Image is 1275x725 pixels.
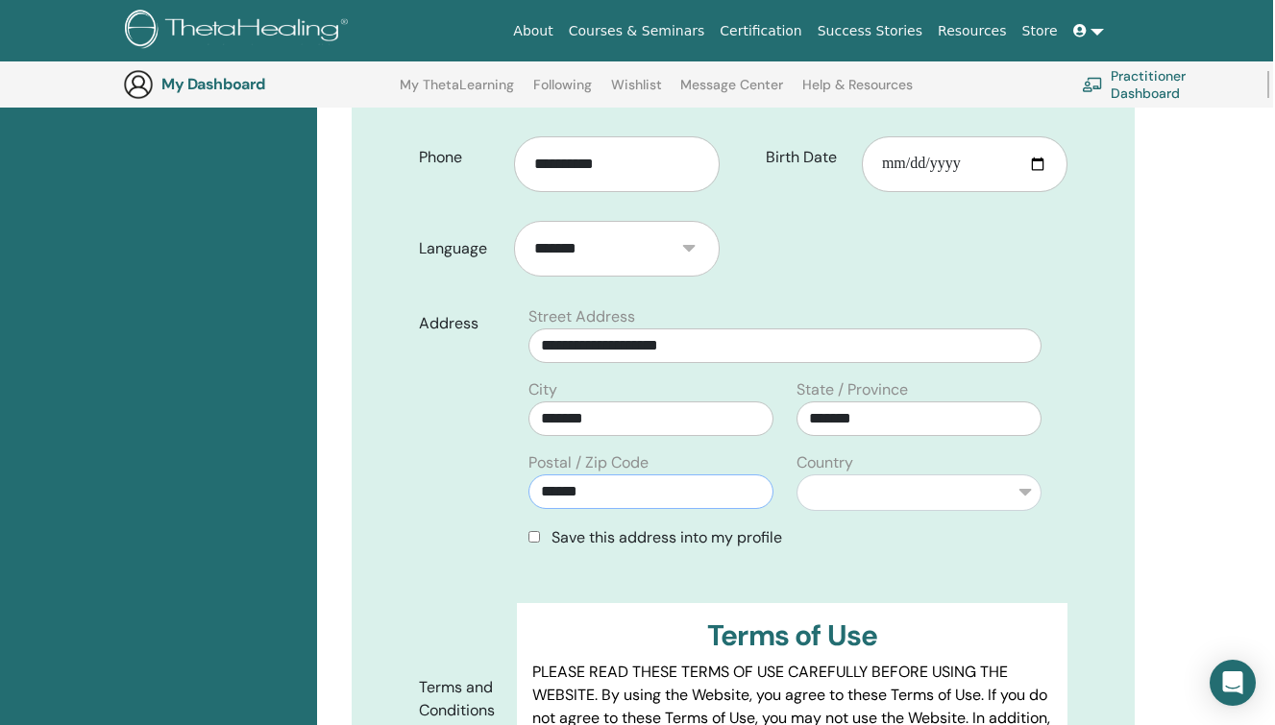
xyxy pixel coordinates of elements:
a: Certification [712,13,809,49]
img: generic-user-icon.jpg [123,69,154,100]
img: logo.png [125,10,355,53]
label: City [528,378,557,401]
label: Street Address [528,305,635,328]
label: State / Province [797,378,908,401]
label: Birth Date [751,139,862,176]
h3: Terms of Use [532,618,1052,653]
a: Help & Resources [802,77,913,108]
a: Success Stories [810,13,930,49]
a: Wishlist [611,77,662,108]
a: Message Center [680,77,783,108]
a: Resources [930,13,1015,49]
a: My ThetaLearning [400,77,514,108]
label: Address [405,305,518,342]
a: Practitioner Dashboard [1082,63,1244,106]
span: Save this address into my profile [552,527,782,547]
label: Language [405,230,515,267]
a: Store [1015,13,1066,49]
label: Postal / Zip Code [528,451,649,474]
a: About [505,13,560,49]
label: Country [797,451,853,474]
a: Following [533,77,592,108]
h3: My Dashboard [161,75,354,93]
div: Open Intercom Messenger [1210,660,1256,706]
label: Phone [405,139,515,176]
a: Courses & Seminars [561,13,713,49]
img: chalkboard-teacher.svg [1082,77,1103,92]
